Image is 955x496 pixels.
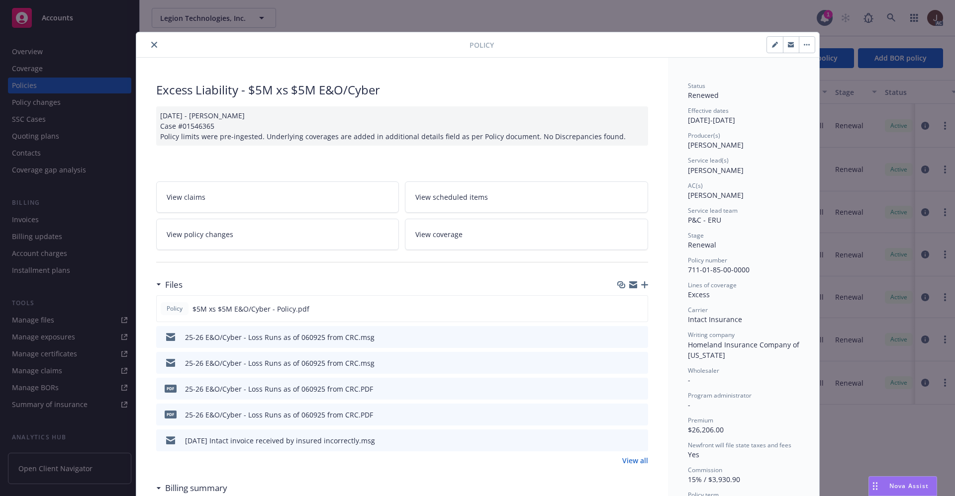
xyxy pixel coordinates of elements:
[185,384,373,394] div: 25-26 E&O/Cyber - Loss Runs as of 060925 from CRC.PDF
[470,40,494,50] span: Policy
[688,340,801,360] span: Homeland Insurance Company of [US_STATE]
[688,391,752,400] span: Program administrator
[185,410,373,420] div: 25-26 E&O/Cyber - Loss Runs as of 060925 from CRC.PDF
[688,206,738,215] span: Service lead team
[688,156,729,165] span: Service lead(s)
[156,219,399,250] a: View policy changes
[688,215,721,225] span: P&C - ERU
[185,332,375,342] div: 25-26 E&O/Cyber - Loss Runs as of 060925 from CRC.msg
[688,450,699,459] span: Yes
[185,358,375,368] div: 25-26 E&O/Cyber - Loss Runs as of 060925 from CRC.msg
[415,192,488,202] span: View scheduled items
[635,435,644,446] button: preview file
[688,240,716,249] span: Renewal
[165,304,185,313] span: Policy
[165,482,227,495] h3: Billing summary
[165,278,183,291] h3: Files
[148,39,160,51] button: close
[619,410,627,420] button: download file
[688,400,690,410] span: -
[622,455,648,466] a: View all
[688,131,720,140] span: Producer(s)
[619,332,627,342] button: download file
[635,304,644,314] button: preview file
[619,435,627,446] button: download file
[688,256,727,264] span: Policy number
[688,90,719,100] span: Renewed
[405,181,648,213] a: View scheduled items
[688,265,750,274] span: 711-01-85-00-0000
[688,441,791,449] span: Newfront will file state taxes and fees
[688,190,744,200] span: [PERSON_NAME]
[688,375,690,385] span: -
[688,231,704,240] span: Stage
[619,304,627,314] button: download file
[619,358,627,368] button: download file
[688,140,744,150] span: [PERSON_NAME]
[156,106,648,146] div: [DATE] - [PERSON_NAME] Case #01546365 Policy limits were pre-ingested. Underlying coverages are a...
[619,384,627,394] button: download file
[688,290,710,299] span: Excess
[156,278,183,291] div: Files
[156,482,227,495] div: Billing summary
[688,106,729,115] span: Effective dates
[688,475,740,484] span: 15% / $3,930.90
[688,425,724,434] span: $26,206.00
[167,192,205,202] span: View claims
[635,384,644,394] button: preview file
[688,416,713,424] span: Premium
[185,435,375,446] div: [DATE] Intact invoice received by insured incorrectly.msg
[635,358,644,368] button: preview file
[889,482,929,490] span: Nova Assist
[688,181,703,190] span: AC(s)
[688,165,744,175] span: [PERSON_NAME]
[156,181,399,213] a: View claims
[156,82,648,98] div: Excess Liability - $5M xs $5M E&O/Cyber
[405,219,648,250] a: View coverage
[869,477,881,496] div: Drag to move
[167,229,233,240] span: View policy changes
[688,466,722,474] span: Commission
[165,385,177,392] span: PDF
[688,82,705,90] span: Status
[688,366,719,375] span: Wholesaler
[688,106,799,125] div: [DATE] - [DATE]
[192,304,309,314] span: $5M xs $5M E&O/Cyber - Policy.pdf
[635,410,644,420] button: preview file
[688,315,742,324] span: Intact Insurance
[688,306,708,314] span: Carrier
[635,332,644,342] button: preview file
[868,476,937,496] button: Nova Assist
[415,229,463,240] span: View coverage
[688,331,735,339] span: Writing company
[165,411,177,418] span: PDF
[688,281,737,289] span: Lines of coverage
